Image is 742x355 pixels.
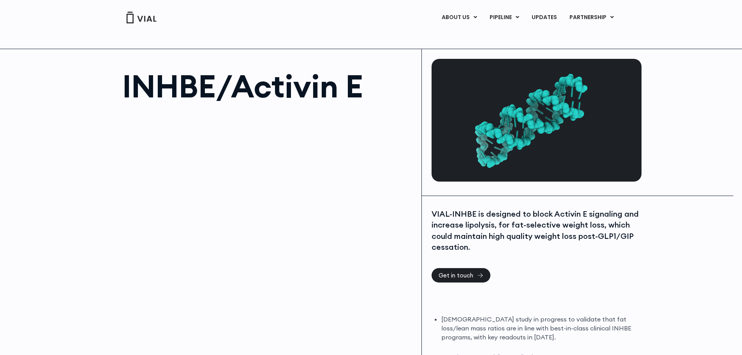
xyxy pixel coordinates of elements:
li: [DEMOGRAPHIC_DATA] study in progress to validate that fat loss/lean mass ratios are in line with ... [441,315,640,342]
a: Get in touch [432,268,490,283]
a: PIPELINEMenu Toggle [483,11,525,24]
span: Get in touch [439,272,473,278]
a: ABOUT USMenu Toggle [435,11,483,24]
a: UPDATES [525,11,563,24]
img: Vial Logo [126,12,157,23]
h1: INHBE/Activin E [122,71,414,102]
a: PARTNERSHIPMenu Toggle [563,11,620,24]
div: VIAL-INHBE is designed to block Activin E signaling and increase lipolysis, for fat-selective wei... [432,208,640,253]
